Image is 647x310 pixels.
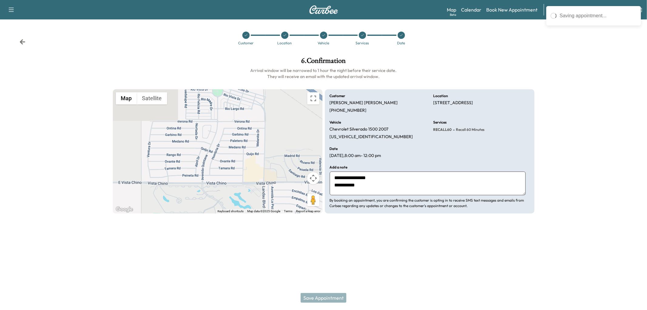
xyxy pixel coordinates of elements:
[356,41,369,45] div: Services
[296,210,321,213] a: Report a map error
[307,194,319,206] button: Drag Pegman onto the map to open Street View
[113,57,534,67] h1: 6 . Confirmation
[309,5,338,14] img: Curbee Logo
[452,127,455,133] span: -
[330,121,341,124] h6: Vehicle
[307,92,319,104] button: Toggle fullscreen view
[238,41,254,45] div: Customer
[455,127,484,132] span: Recall 60 Minutes
[318,41,329,45] div: Vehicle
[433,94,448,98] h6: Location
[330,153,381,158] p: [DATE] , 8:00 am - 12:00 pm
[433,100,473,106] p: [STREET_ADDRESS]
[330,134,413,140] p: [US_VEHICLE_IDENTIFICATION_NUMBER]
[137,92,167,104] button: Show satellite imagery
[397,41,405,45] div: Date
[450,12,456,17] div: Beta
[560,12,637,19] div: Saving appointment...
[433,121,446,124] h6: Services
[113,67,534,80] h6: Arrival window will be narrowed to 1 hour the night before their service date. They will receive ...
[486,6,537,13] a: Book New Appointment
[461,6,481,13] a: Calendar
[330,165,348,169] h6: Add a note
[330,198,530,209] p: By booking an appointment, you are confirming the customer is opting in to receive SMS text messa...
[330,108,367,113] p: [PHONE_NUMBER]
[114,206,134,213] a: Open this area in Google Maps (opens a new window)
[330,100,398,106] p: [PERSON_NAME] [PERSON_NAME]
[330,147,338,151] h6: Date
[19,39,25,45] div: Back
[278,41,292,45] div: Location
[284,210,293,213] a: Terms (opens in new tab)
[116,92,137,104] button: Show street map
[218,209,244,213] button: Keyboard shortcuts
[447,6,456,13] a: MapBeta
[330,127,389,132] p: Chevrolet Silverado 1500 2007
[248,210,281,213] span: Map data ©2025 Google
[114,206,134,213] img: Google
[330,94,345,98] h6: Customer
[433,127,452,132] span: RECALL60
[307,172,319,184] button: Map camera controls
